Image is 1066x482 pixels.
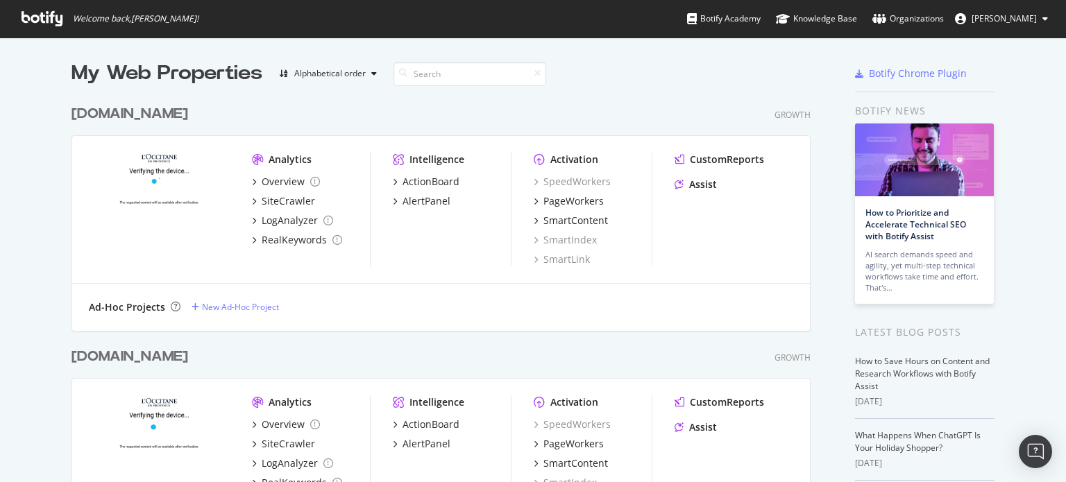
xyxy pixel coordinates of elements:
[393,175,459,189] a: ActionBoard
[865,249,983,293] div: AI search demands speed and agility, yet multi-step technical workflows take time and effort. Tha...
[394,62,546,86] input: Search
[262,175,305,189] div: Overview
[403,418,459,431] div: ActionBoard
[855,325,995,340] div: Latest Blog Posts
[550,153,598,166] div: Activation
[689,178,717,191] div: Assist
[675,420,717,434] a: Assist
[855,123,994,196] img: How to Prioritize and Accelerate Technical SEO with Botify Assist
[403,175,459,189] div: ActionBoard
[294,69,366,78] div: Alphabetical order
[252,214,333,227] a: LogAnalyzer
[675,153,764,166] a: CustomReports
[89,153,230,265] img: de.loccitane.com
[409,395,464,409] div: Intelligence
[73,13,198,24] span: Welcome back, [PERSON_NAME] !
[252,456,333,470] a: LogAnalyzer
[192,301,279,313] a: New Ad-Hoc Project
[71,104,188,124] div: [DOMAIN_NAME]
[675,178,717,191] a: Assist
[855,457,995,470] div: [DATE]
[71,60,262,87] div: My Web Properties
[89,300,165,314] div: Ad-Hoc Projects
[262,418,305,431] div: Overview
[1019,435,1052,468] div: Open Intercom Messenger
[690,153,764,166] div: CustomReports
[872,12,944,26] div: Organizations
[273,62,382,85] button: Alphabetical order
[855,429,981,454] a: What Happens When ChatGPT Is Your Holiday Shopper?
[865,207,966,242] a: How to Prioritize and Accelerate Technical SEO with Botify Assist
[393,194,450,208] a: AlertPanel
[262,214,318,227] div: LogAnalyzer
[689,420,717,434] div: Assist
[269,153,312,166] div: Analytics
[269,395,312,409] div: Analytics
[252,418,320,431] a: Overview
[534,233,597,247] a: SmartIndex
[543,214,608,227] div: SmartContent
[262,456,318,470] div: LogAnalyzer
[534,456,608,470] a: SmartContent
[262,233,327,247] div: RealKeywords
[534,214,608,227] a: SmartContent
[252,437,315,451] a: SiteCrawler
[775,109,811,121] div: Growth
[543,194,604,208] div: PageWorkers
[543,437,604,451] div: PageWorkers
[855,395,995,408] div: [DATE]
[855,103,995,119] div: Botify news
[409,153,464,166] div: Intelligence
[855,355,990,392] a: How to Save Hours on Content and Research Workflows with Botify Assist
[534,194,604,208] a: PageWorkers
[690,395,764,409] div: CustomReports
[534,437,604,451] a: PageWorkers
[71,347,194,367] a: [DOMAIN_NAME]
[252,233,342,247] a: RealKeywords
[71,104,194,124] a: [DOMAIN_NAME]
[534,252,590,266] a: SmartLink
[403,437,450,451] div: AlertPanel
[972,12,1037,24] span: Robin Baron
[776,12,857,26] div: Knowledge Base
[262,194,315,208] div: SiteCrawler
[775,352,811,363] div: Growth
[262,437,315,451] div: SiteCrawler
[534,175,611,189] a: SpeedWorkers
[534,418,611,431] a: SpeedWorkers
[675,395,764,409] a: CustomReports
[687,12,761,26] div: Botify Academy
[202,301,279,313] div: New Ad-Hoc Project
[855,67,967,80] a: Botify Chrome Plugin
[393,437,450,451] a: AlertPanel
[71,347,188,367] div: [DOMAIN_NAME]
[252,175,320,189] a: Overview
[869,67,967,80] div: Botify Chrome Plugin
[944,8,1059,30] button: [PERSON_NAME]
[543,456,608,470] div: SmartContent
[252,194,315,208] a: SiteCrawler
[393,418,459,431] a: ActionBoard
[403,194,450,208] div: AlertPanel
[550,395,598,409] div: Activation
